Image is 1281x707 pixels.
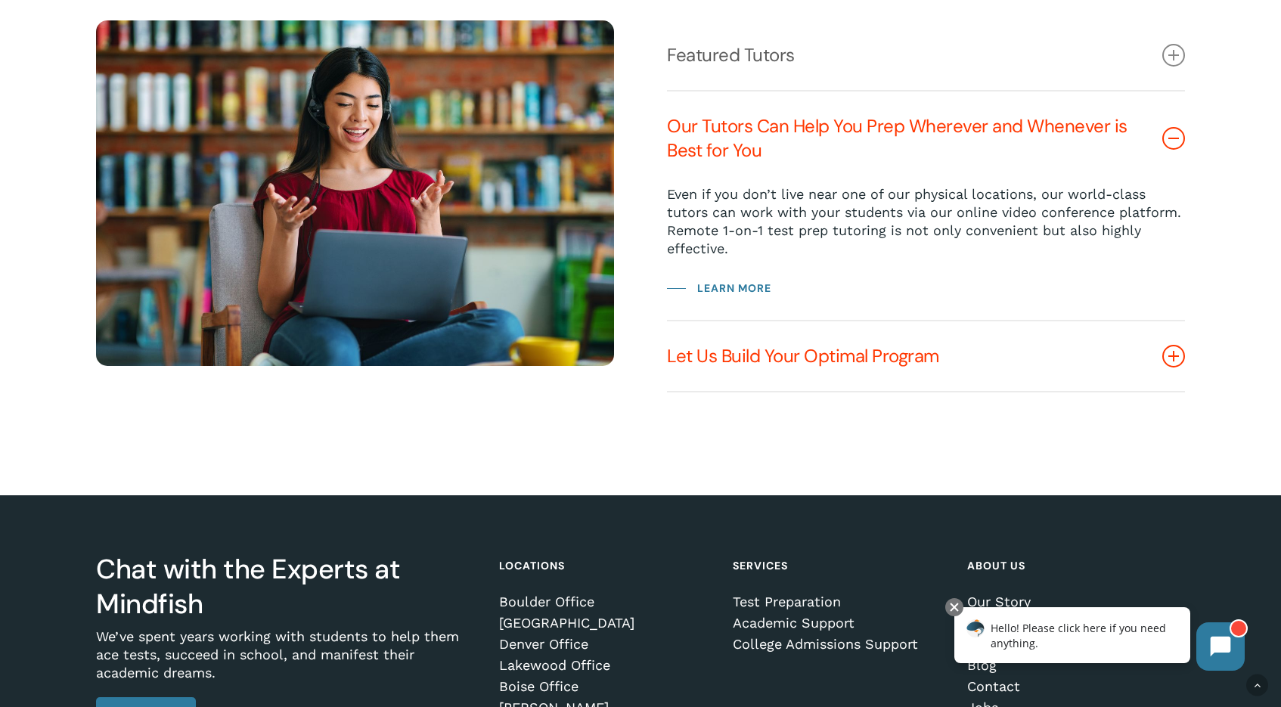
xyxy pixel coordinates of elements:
[667,279,771,297] a: Learn More
[499,594,712,609] a: Boulder Office
[967,679,1180,694] a: Contact
[499,637,712,652] a: Denver Office
[733,637,945,652] a: College Admissions Support
[967,552,1180,579] h4: About Us
[733,552,945,579] h4: Services
[733,594,945,609] a: Test Preparation
[499,679,712,694] a: Boise Office
[667,20,1185,90] a: Featured Tutors
[697,279,771,297] span: Learn More
[938,595,1260,686] iframe: Chatbot
[96,628,477,697] p: We’ve spent years working with students to help them ace tests, succeed in school, and manifest t...
[499,552,712,579] h4: Locations
[667,321,1185,391] a: Let Us Build Your Optimal Program
[499,616,712,631] a: [GEOGRAPHIC_DATA]
[96,20,614,366] img: Online Tutoring 7
[967,594,1180,609] a: Our Story
[96,552,477,622] h3: Chat with the Experts at Mindfish
[667,186,1181,256] span: Even if you don’t live near one of our physical locations, our world-class tutors can work with y...
[733,616,945,631] a: Academic Support
[499,658,712,673] a: Lakewood Office
[667,91,1185,185] a: Our Tutors Can Help You Prep Wherever and Whenever is Best for You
